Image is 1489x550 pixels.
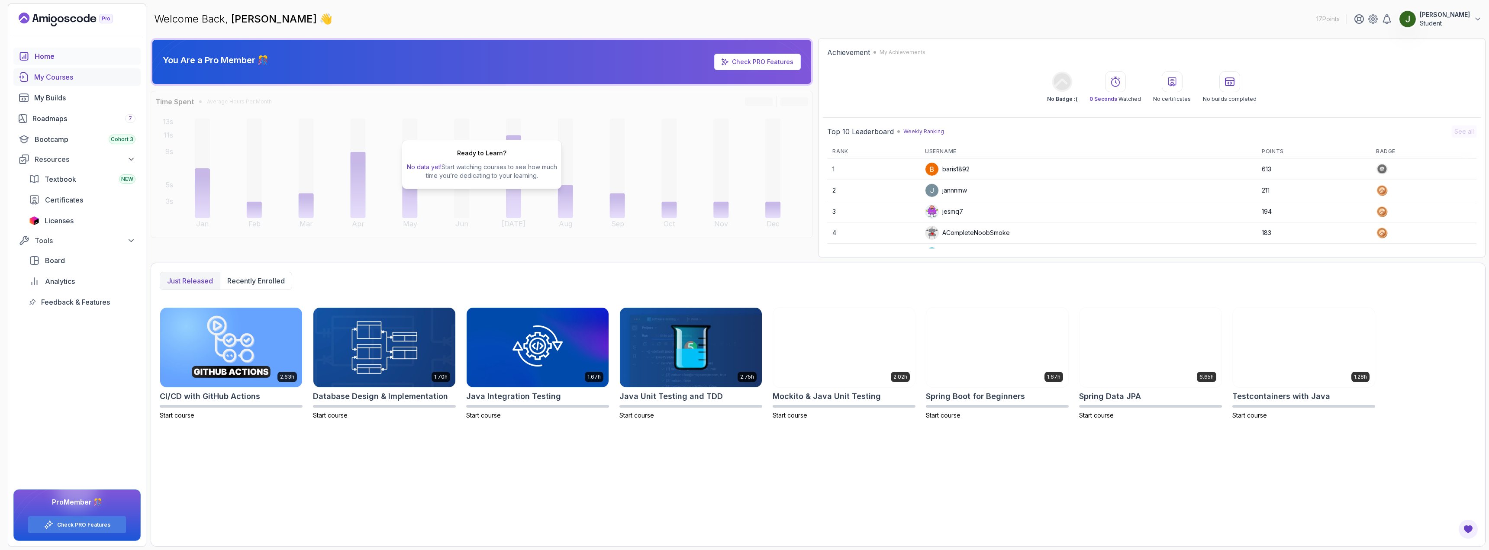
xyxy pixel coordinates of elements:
img: user profile image [925,248,938,261]
p: 2.02h [893,373,907,380]
td: 5 [827,244,920,265]
h2: Spring Data JPA [1079,390,1141,402]
h2: Testcontainers with Java [1232,390,1330,402]
img: default monster avatar [925,226,938,239]
td: 178 [1257,244,1371,265]
p: Just released [167,276,213,286]
h2: Java Integration Testing [466,390,561,402]
th: Points [1257,145,1371,159]
a: Spring Data JPA card6.65hSpring Data JPAStart course [1079,307,1222,420]
p: Recently enrolled [227,276,285,286]
th: Badge [1371,145,1476,159]
img: user profile image [1399,11,1416,27]
span: Start course [773,412,807,419]
a: Spring Boot for Beginners card1.67hSpring Boot for BeginnersStart course [926,307,1069,420]
img: Testcontainers with Java card [1233,308,1375,387]
div: ACompleteNoobSmoke [925,226,1010,240]
span: Textbook [45,174,76,184]
a: roadmaps [13,110,141,127]
p: 17 Points [1316,15,1340,23]
p: Student [1420,19,1470,28]
th: Username [920,145,1257,159]
p: 6.65h [1199,373,1214,380]
span: Start course [1079,412,1114,419]
span: Start course [160,412,194,419]
p: 1.28h [1354,373,1367,380]
th: Rank [827,145,920,159]
p: 1.67h [1047,373,1060,380]
p: My Achievements [880,49,925,56]
button: user profile image[PERSON_NAME]Student [1399,10,1482,28]
span: Start course [926,412,960,419]
p: [PERSON_NAME] [1420,10,1470,19]
h2: Spring Boot for Beginners [926,390,1025,402]
img: user profile image [925,184,938,197]
span: Analytics [45,276,75,286]
div: Reb00rn [925,247,967,261]
span: Start course [466,412,501,419]
div: My Builds [34,93,135,103]
h2: Database Design & Implementation [313,390,448,402]
span: 👋 [319,12,332,26]
a: licenses [24,212,141,229]
a: Java Unit Testing and TDD card2.75hJava Unit Testing and TDDStart course [619,307,762,420]
span: 0 Seconds [1089,96,1117,102]
span: Start course [1232,412,1267,419]
h2: Top 10 Leaderboard [827,126,894,137]
span: Board [45,255,65,266]
a: Landing page [19,13,133,26]
a: home [13,48,141,65]
td: 183 [1257,222,1371,244]
div: jannnmw [925,183,967,197]
img: Spring Boot for Beginners card [926,308,1068,387]
td: 3 [827,201,920,222]
button: Check PRO Features [28,516,126,534]
td: 211 [1257,180,1371,201]
p: 2.75h [740,373,754,380]
span: NEW [121,176,133,183]
span: No data yet! [407,163,442,170]
p: Watched [1089,96,1141,103]
a: Database Design & Implementation card1.70hDatabase Design & ImplementationStart course [313,307,456,420]
a: Testcontainers with Java card1.28hTestcontainers with JavaStart course [1232,307,1375,420]
img: CI/CD with GitHub Actions card [160,308,302,387]
img: Mockito & Java Unit Testing card [773,308,915,387]
span: Licenses [45,215,74,226]
img: default monster avatar [925,205,938,218]
div: Bootcamp [35,134,135,145]
span: Feedback & Features [41,297,110,307]
button: Just released [160,272,220,289]
td: 1 [827,159,920,180]
span: [PERSON_NAME] [231,13,319,25]
button: Open Feedback Button [1458,519,1479,540]
td: 194 [1257,201,1371,222]
img: Spring Data JPA card [1080,308,1221,387]
img: Database Design & Implementation card [313,308,455,387]
div: Tools [35,235,135,246]
span: Start course [313,412,348,419]
td: 2 [827,180,920,201]
p: 1.70h [434,373,448,380]
div: My Courses [34,72,135,82]
span: Certificates [45,195,83,205]
a: Java Integration Testing card1.67hJava Integration TestingStart course [466,307,609,420]
a: Mockito & Java Unit Testing card2.02hMockito & Java Unit TestingStart course [773,307,915,420]
div: baris1892 [925,162,970,176]
p: No Badge :( [1047,96,1077,103]
h2: Java Unit Testing and TDD [619,390,723,402]
p: 1.67h [587,373,601,380]
a: Check PRO Features [714,54,801,70]
p: 2.63h [280,373,294,380]
a: feedback [24,293,141,311]
div: Roadmaps [32,113,135,124]
a: CI/CD with GitHub Actions card2.63hCI/CD with GitHub ActionsStart course [160,307,303,420]
div: jesmq7 [925,205,963,219]
img: Java Unit Testing and TDD card [620,308,762,387]
a: Check PRO Features [57,521,110,528]
button: Resources [13,151,141,167]
img: user profile image [925,163,938,176]
td: 613 [1257,159,1371,180]
a: Check PRO Features [732,58,793,65]
img: jetbrains icon [29,216,39,225]
a: certificates [24,191,141,209]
